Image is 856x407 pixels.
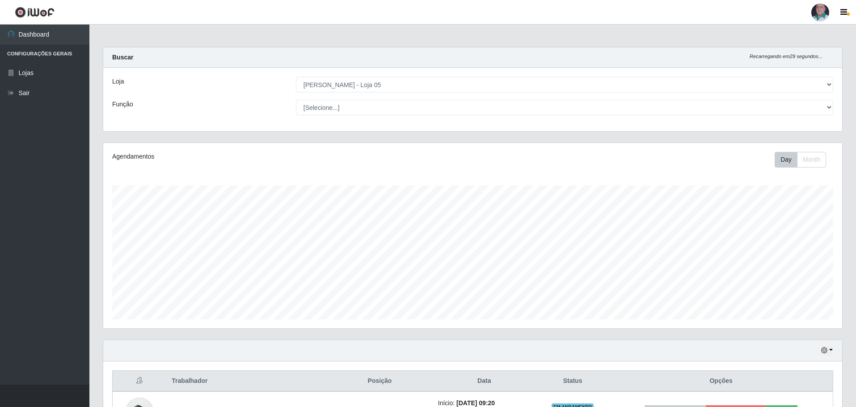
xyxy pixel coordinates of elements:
[433,371,536,392] th: Data
[797,152,826,168] button: Month
[456,399,495,407] time: [DATE] 09:20
[15,7,55,18] img: CoreUI Logo
[775,152,797,168] button: Day
[536,371,610,392] th: Status
[166,371,327,392] th: Trabalhador
[775,152,826,168] div: First group
[112,54,133,61] strong: Buscar
[609,371,833,392] th: Opções
[775,152,833,168] div: Toolbar with button groups
[112,77,124,86] label: Loja
[750,54,822,59] i: Recarregando em 29 segundos...
[327,371,433,392] th: Posição
[112,152,405,161] div: Agendamentos
[112,100,133,109] label: Função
